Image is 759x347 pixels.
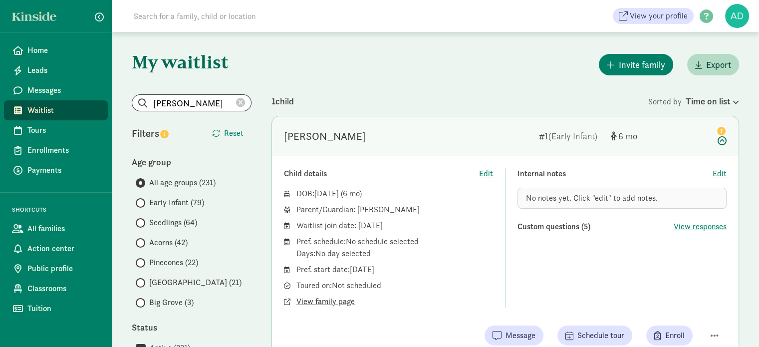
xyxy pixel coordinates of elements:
span: Classrooms [27,283,100,295]
div: 1 child [271,94,648,108]
div: Age group [132,155,252,169]
div: Custom questions (5) [517,221,674,233]
span: Tours [27,124,100,136]
span: Enroll [665,330,685,342]
span: View your profile [630,10,688,22]
button: View responses [674,221,727,233]
span: No notes yet. Click "edit" to add notes. [526,193,658,203]
a: Classrooms [4,279,108,299]
div: Pref. schedule: No schedule selected Days: No day selected [296,236,493,260]
input: Search for a family, child or location [128,6,408,26]
div: Toured on: Not scheduled [296,280,493,292]
span: Big Grove (3) [149,297,194,309]
span: Export [706,58,731,71]
span: Public profile [27,263,100,275]
span: Enrollments [27,144,100,156]
div: Filters [132,126,192,141]
span: Home [27,44,100,56]
div: 1 [539,129,603,143]
div: Pref. start date: [DATE] [296,264,493,276]
span: All families [27,223,100,235]
a: View your profile [613,8,694,24]
div: Child details [284,168,479,180]
button: Export [687,54,739,75]
span: Action center [27,243,100,255]
span: Schedule tour [577,330,624,342]
span: Reset [224,127,244,139]
a: Tours [4,120,108,140]
span: All age groups (231) [149,177,216,189]
a: Payments [4,160,108,180]
span: Tuition [27,303,100,315]
span: Invite family [619,58,665,71]
button: Edit [713,168,727,180]
button: Schedule tour [557,326,632,346]
div: Shepard S [284,128,366,144]
input: Search list... [132,95,251,111]
a: Messages [4,80,108,100]
a: Enrollments [4,140,108,160]
div: Internal notes [517,168,713,180]
span: [DATE] [314,188,339,199]
span: Messages [27,84,100,96]
a: Leads [4,60,108,80]
span: 6 [618,130,637,142]
div: Sorted by [648,94,739,108]
div: Waitlist join date: [DATE] [296,220,493,232]
span: Payments [27,164,100,176]
button: Reset [204,123,252,143]
a: Public profile [4,259,108,279]
button: View family page [296,296,355,308]
iframe: Chat Widget [709,299,759,347]
button: Edit [479,168,493,180]
span: Seedlings (64) [149,217,197,229]
span: Message [506,330,535,342]
div: Parent/Guardian: [PERSON_NAME] [296,204,493,216]
span: [GEOGRAPHIC_DATA] (21) [149,277,242,289]
button: Enroll [646,326,693,346]
span: Waitlist [27,104,100,116]
span: Early Infant (79) [149,197,204,209]
div: DOB: ( ) [296,188,493,200]
button: Message [485,326,543,346]
span: 6 [343,188,359,199]
div: Status [132,321,252,334]
div: Time on list [686,94,739,108]
div: [object Object] [611,129,659,143]
a: Action center [4,239,108,259]
a: All families [4,219,108,239]
button: Invite family [599,54,673,75]
a: Waitlist [4,100,108,120]
a: Home [4,40,108,60]
a: Tuition [4,299,108,319]
span: (Early Infant) [548,130,597,142]
span: Pinecones (22) [149,257,198,269]
span: Acorns (42) [149,237,188,249]
span: Leads [27,64,100,76]
h1: My waitlist [132,52,252,72]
